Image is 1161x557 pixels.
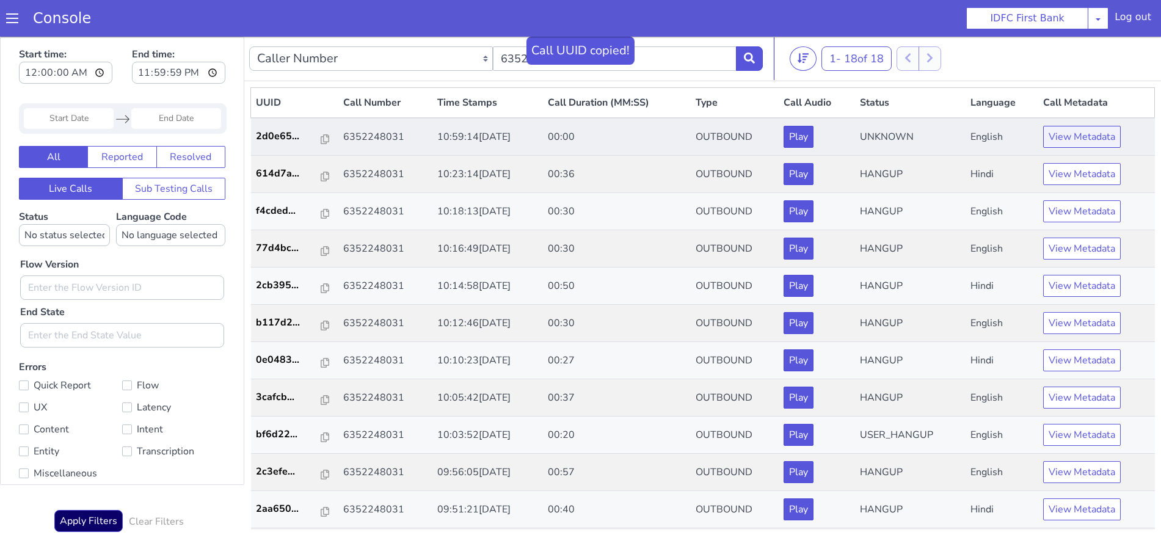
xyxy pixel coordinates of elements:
[18,10,106,27] a: Console
[784,89,813,111] button: Play
[543,194,691,231] td: 00:30
[966,231,1039,268] td: Hindi
[691,231,779,268] td: OUTBOUND
[1115,10,1151,29] div: Log out
[256,428,333,442] a: 2c3efe...
[256,316,321,330] p: 0e0483...
[691,119,779,156] td: OUTBOUND
[19,340,122,357] label: Quick Report
[432,454,543,492] td: 09:51:21[DATE]
[543,492,691,529] td: 00:41
[691,492,779,529] td: OUTBOUND
[784,462,813,484] button: Play
[122,384,225,401] label: Intent
[256,353,321,368] p: 3cafcb...
[19,173,110,209] label: Status
[122,362,225,379] label: Latency
[1043,462,1121,484] button: View Metadata
[543,156,691,194] td: 00:30
[116,173,225,209] label: Language Code
[256,241,333,256] a: 2cb395...
[966,7,1088,29] button: IDFC First Bank
[432,268,543,305] td: 10:12:46[DATE]
[338,156,432,194] td: 6352248031
[691,380,779,417] td: OUTBOUND
[256,241,321,256] p: 2cb395...
[256,278,321,293] p: b117d2...
[966,51,1039,82] th: Language
[1043,201,1121,223] button: View Metadata
[432,81,543,119] td: 10:59:14[DATE]
[1043,424,1121,446] button: View Metadata
[543,417,691,454] td: 00:57
[543,454,691,492] td: 00:40
[784,275,813,297] button: Play
[338,417,432,454] td: 6352248031
[19,187,110,209] select: Status
[19,324,225,448] label: Errors
[493,10,737,34] input: Enter the Caller Number
[1043,387,1121,409] button: View Metadata
[256,167,333,181] a: f4cded...
[784,238,813,260] button: Play
[19,25,112,47] input: Start time:
[256,167,321,181] p: f4cded...
[543,51,691,82] th: Call Duration (MM:SS)
[256,390,333,405] a: bf6d22...
[966,194,1039,231] td: English
[966,492,1039,529] td: Hindi
[256,465,333,479] a: 2aa650...
[543,343,691,380] td: 00:37
[784,313,813,335] button: Play
[19,362,122,379] label: UX
[966,119,1039,156] td: Hindi
[543,268,691,305] td: 00:30
[855,81,966,119] td: UNKNOWN
[432,119,543,156] td: 10:23:14[DATE]
[966,81,1039,119] td: English
[132,7,225,51] label: End time:
[691,454,779,492] td: OUTBOUND
[338,81,432,119] td: 6352248031
[338,51,432,82] th: Call Number
[338,119,432,156] td: 6352248031
[19,7,112,51] label: Start time:
[1043,238,1121,260] button: View Metadata
[1043,275,1121,297] button: View Metadata
[256,465,321,479] p: 2aa650...
[432,305,543,343] td: 10:10:23[DATE]
[855,231,966,268] td: HANGUP
[779,51,855,82] th: Call Audio
[855,156,966,194] td: HANGUP
[691,417,779,454] td: OUTBOUND
[256,316,333,330] a: 0e0483...
[855,454,966,492] td: HANGUP
[966,417,1039,454] td: English
[256,92,321,107] p: 2d0e65...
[844,15,884,29] span: 18 of 18
[691,305,779,343] td: OUTBOUND
[432,380,543,417] td: 10:03:52[DATE]
[691,156,779,194] td: OUTBOUND
[966,343,1039,380] td: English
[543,81,691,119] td: 00:00
[19,406,122,423] label: Entity
[122,340,225,357] label: Flow
[432,231,543,268] td: 10:14:58[DATE]
[156,109,225,131] button: Resolved
[87,109,156,131] button: Reported
[19,141,123,163] button: Live Calls
[691,343,779,380] td: OUTBOUND
[966,380,1039,417] td: English
[251,51,338,82] th: UUID
[20,220,79,235] label: Flow Version
[338,454,432,492] td: 6352248031
[784,164,813,186] button: Play
[855,343,966,380] td: HANGUP
[966,454,1039,492] td: Hindi
[116,187,225,209] select: Language Code
[784,201,813,223] button: Play
[132,25,225,47] input: End time:
[784,387,813,409] button: Play
[855,417,966,454] td: HANGUP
